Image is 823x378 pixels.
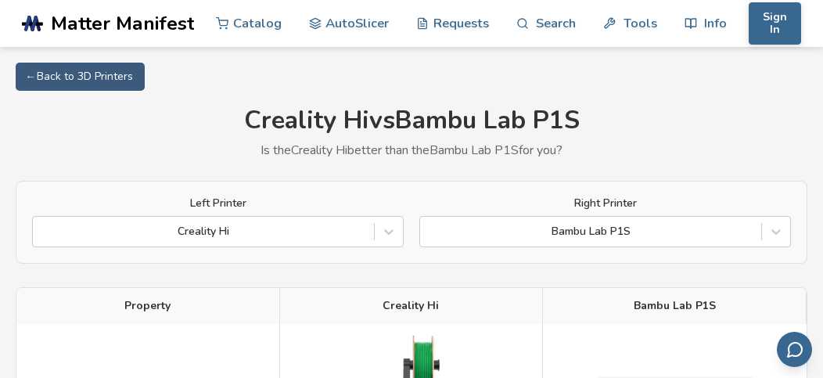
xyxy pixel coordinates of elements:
[419,197,791,210] label: Right Printer
[16,106,807,135] h1: Creality Hi vs Bambu Lab P1S
[16,143,807,157] p: Is the Creality Hi better than the Bambu Lab P1S for you?
[41,225,44,238] input: Creality Hi
[383,300,439,312] span: Creality Hi
[51,13,194,34] span: Matter Manifest
[32,197,404,210] label: Left Printer
[124,300,171,312] span: Property
[777,332,812,367] button: Send feedback via email
[16,63,145,91] a: ← Back to 3D Printers
[749,2,801,45] button: Sign In
[634,300,716,312] span: Bambu Lab P1S
[428,225,431,238] input: Bambu Lab P1S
